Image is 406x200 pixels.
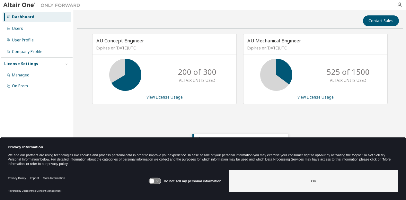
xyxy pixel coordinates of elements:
[179,78,216,83] p: ALTAIR UNITS USED
[96,37,144,44] span: AU Concept Engineer
[327,66,370,77] p: 525 of 1500
[297,94,334,100] a: View License Usage
[247,37,301,44] span: AU Mechanical Engineer
[146,94,183,100] a: View License Usage
[330,78,366,83] p: ALTAIR UNITS USED
[3,2,84,8] img: Altair One
[12,83,28,89] div: On Prem
[178,66,216,77] p: 200 of 300
[96,45,231,51] p: Expires on [DATE] UTC
[363,15,399,26] button: Contact Sales
[12,14,34,20] div: Dashboard
[247,45,382,51] p: Expires on [DATE] UTC
[4,61,38,66] div: License Settings
[12,38,34,43] div: User Profile
[12,26,23,31] div: Users
[12,73,30,78] div: Managed
[12,49,42,54] div: Company Profile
